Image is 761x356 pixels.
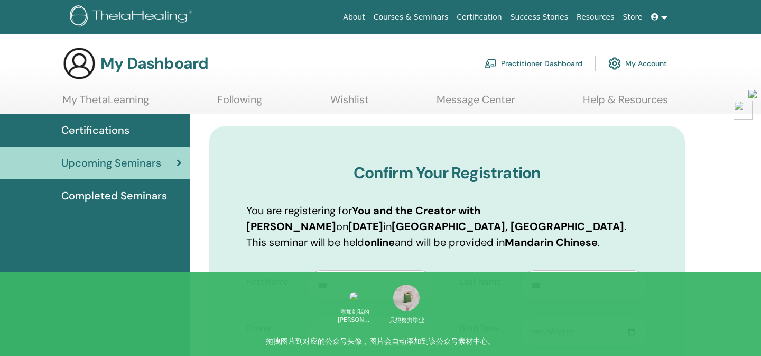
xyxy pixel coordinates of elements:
[100,54,208,73] h3: My Dashboard
[619,7,647,27] a: Store
[505,235,598,249] b: Mandarin Chinese
[246,204,480,233] b: You and the Creator with [PERSON_NAME]
[484,52,582,75] a: Practitioner Dashboard
[217,93,262,114] a: Following
[246,163,648,182] h3: Confirm Your Registration
[484,59,497,68] img: chalkboard-teacher.svg
[61,155,161,171] span: Upcoming Seminars
[452,7,506,27] a: Certification
[246,203,648,250] p: You are registering for on in . This seminar will be held and will be provided in .
[62,93,149,114] a: My ThetaLearning
[364,235,395,249] b: online
[70,5,196,29] img: logo.png
[572,7,619,27] a: Resources
[62,47,96,80] img: generic-user-icon.jpg
[608,54,621,72] img: cog.svg
[369,7,453,27] a: Courses & Seminars
[348,220,383,233] b: [DATE]
[392,220,624,233] b: [GEOGRAPHIC_DATA], [GEOGRAPHIC_DATA]
[339,7,369,27] a: About
[330,93,369,114] a: Wishlist
[437,93,515,114] a: Message Center
[608,52,667,75] a: My Account
[61,122,129,138] span: Certifications
[583,93,668,114] a: Help & Resources
[61,188,167,204] span: Completed Seminars
[506,7,572,27] a: Success Stories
